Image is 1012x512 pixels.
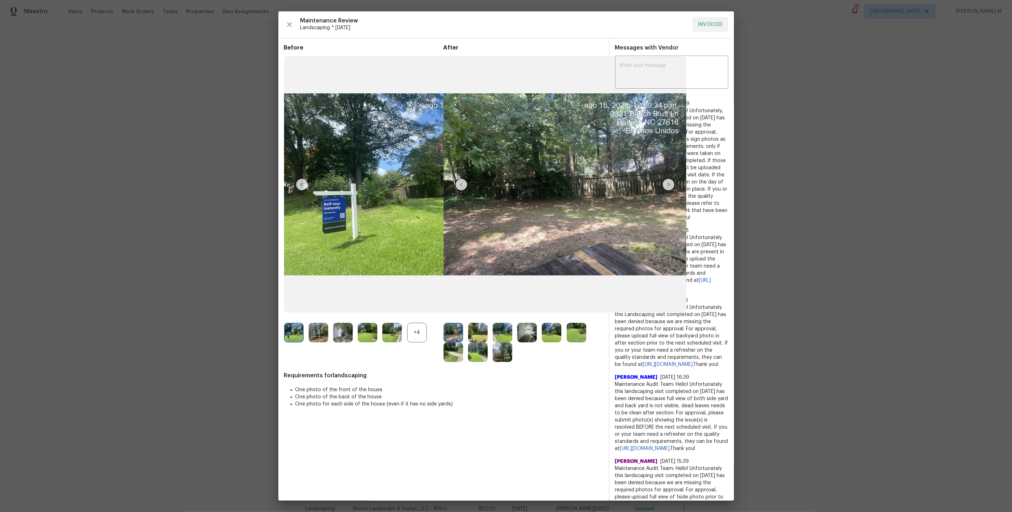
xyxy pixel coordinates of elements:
[615,374,658,381] span: [PERSON_NAME]
[284,44,444,51] span: Before
[296,179,308,190] img: left-chevron-button-url
[643,362,693,367] a: [URL][DOMAIN_NAME].
[615,45,679,51] span: Messages with Vendor
[615,381,728,452] span: Maintenance Audit Team: Hello! Unfortunately this landscaping visit completed on [DATE] has been ...
[295,386,603,393] li: One photo of the front of the house
[615,458,658,465] span: [PERSON_NAME]
[661,459,689,464] span: [DATE] 15:39
[300,24,687,31] span: Landscaping * [DATE]
[407,323,427,342] div: +4
[620,446,670,451] a: [URL][DOMAIN_NAME].
[295,400,603,408] li: One photo for each side of the house (even if it has no side yards)
[615,304,728,368] span: Maintenance Audit Team: Hello! Unfortunately this Landscaping visit completed on [DATE] has been ...
[663,179,674,190] img: right-chevron-button-url
[284,372,603,379] span: Requirements for landscaping
[456,179,467,190] img: left-chevron-button-url
[295,393,603,400] li: One photo of the back of the house
[444,44,603,51] span: After
[300,17,687,24] span: Maintenance Review
[661,375,689,380] span: [DATE] 16:39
